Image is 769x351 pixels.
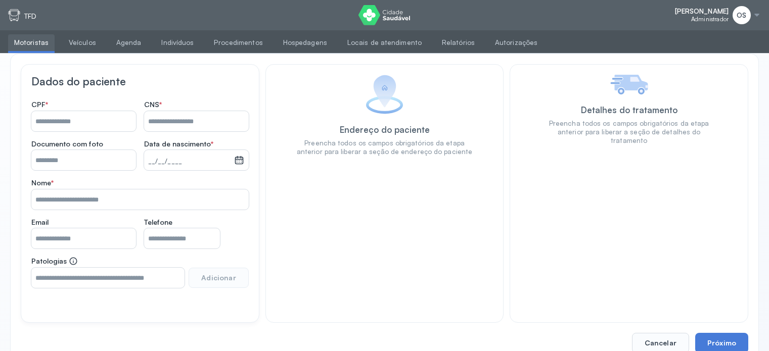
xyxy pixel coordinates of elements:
span: Documento com foto [31,139,103,148]
span: Administrador [691,16,729,23]
img: logo do Cidade Saudável [358,5,411,25]
span: CNS [144,100,162,109]
span: OS [737,11,746,20]
span: [PERSON_NAME] [675,7,729,16]
img: Imagem de Endereço do paciente [366,75,403,114]
a: Motoristas [8,34,55,51]
span: Telefone [144,218,172,227]
div: Preencha todos os campos obrigatórios da etapa anterior para liberar a seção de detalhes do trata... [540,119,717,145]
div: Preencha todos os campos obrigatórios da etapa anterior para liberar a seção de endereço do paciente [296,139,473,156]
a: Hospedagens [277,34,333,51]
a: Locais de atendimento [341,34,428,51]
span: Data de nascimento [144,139,213,148]
a: Autorizações [489,34,544,51]
button: Adicionar [189,268,248,288]
p: TFD [24,12,36,21]
a: Indivíduos [155,34,200,51]
a: Agenda [110,34,148,51]
img: tfd.svg [8,9,20,21]
span: Nome [31,178,54,187]
img: Imagem de Detalhes do tratamento [610,75,648,94]
a: Veículos [63,34,102,51]
span: Email [31,218,49,227]
span: CPF [31,100,48,109]
span: Patologias [31,257,78,266]
div: Endereço do paciente [340,124,430,135]
h3: Dados do paciente [31,75,249,88]
a: Procedimentos [208,34,268,51]
a: Relatórios [436,34,481,51]
div: Detalhes do tratamento [581,105,677,115]
small: __/__/____ [148,157,230,167]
